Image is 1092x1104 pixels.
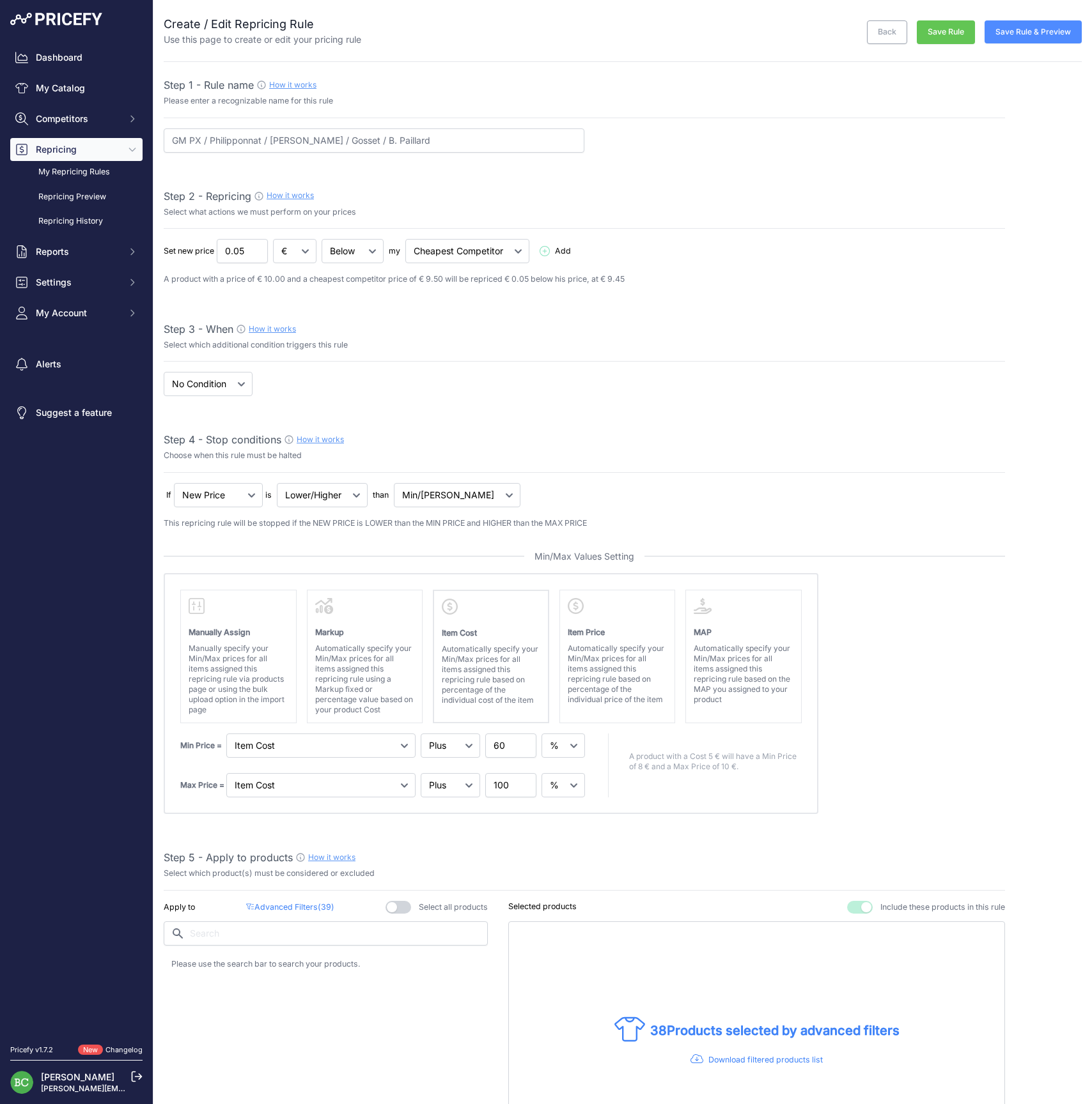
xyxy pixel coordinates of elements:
[105,1045,143,1054] a: Changelog
[78,1045,103,1055] span: New
[10,77,143,100] a: My Catalog
[164,901,195,914] p: Apply to
[217,239,268,263] input: 1
[10,271,143,294] button: Settings
[308,852,355,862] a: How it works
[315,627,344,637] strong: Markup
[164,95,1005,107] p: Please enter a recognizable name for this rule
[164,190,251,203] span: Step 2 - Repricing
[164,128,584,153] input: 1% Below my cheapest competitor
[318,902,334,912] span: ( )
[10,107,143,130] button: Competitors
[164,245,214,257] p: Set new price
[650,1023,667,1038] span: 38
[568,627,605,637] strong: Item Price
[265,489,272,502] p: is
[36,245,120,258] span: Reports
[373,489,389,502] p: than
[164,450,1005,462] p: Choose when this rule must be halted
[164,868,375,880] p: Select which product(s) must be considered or excluded
[10,210,143,233] a: Repricing History
[164,273,1005,286] p: A product with a price of € 10.00 and a cheapest competitor price of € 9.50 will be repriced € 0....
[867,20,907,44] a: Back
[419,901,488,914] span: Select all products
[10,46,143,1029] nav: Sidebar
[36,143,120,156] span: Repricing
[164,206,1005,218] p: Select what actions we must perform on your prices
[508,901,577,913] p: Selected products
[917,20,975,44] button: Save Rule
[10,401,143,424] a: Suggest a feature
[708,1054,823,1066] p: Download filtered products list
[189,627,250,637] strong: Manually Assign
[10,353,143,376] a: Alerts
[246,901,334,914] p: Advanced Filters
[10,1045,53,1055] div: Pricefy v1.7.2
[10,161,143,183] a: My Repricing Rules
[297,434,344,444] a: How it works
[524,550,644,563] span: Min/Max Values Setting
[36,276,120,289] span: Settings
[166,489,171,502] p: If
[189,643,288,715] p: Manually specify your Min/Max prices for all items assigned this repricing rule via products page...
[10,186,143,208] a: Repricing Preview
[389,245,400,257] p: my
[41,1084,301,1093] a: [PERSON_NAME][EMAIL_ADDRESS][DOMAIN_NAME][PERSON_NAME]
[315,643,415,715] p: Automatically specify your Min/Max prices for all items assigned this repricing rule using a Mark...
[36,307,120,319] span: My Account
[164,921,488,946] input: Search
[164,79,254,91] span: Step 1 - Rule name
[10,13,102,26] img: Pricefy Logo
[180,740,222,750] strong: Min Price =
[249,324,296,333] a: How it works
[694,627,712,637] strong: MAP
[164,433,281,446] span: Step 4 - Stop conditions
[164,33,361,46] p: Use this page to create or edit your pricing rule
[650,1022,900,1039] p: Products selected by advanced filters
[880,901,1005,914] span: Include these products in this rule
[10,138,143,161] button: Repricing
[180,780,224,790] strong: Max Price =
[164,851,293,864] span: Step 5 - Apply to products
[442,644,540,705] p: Automatically specify your Min/Max prices for all items assigned this repricing rule based on per...
[164,517,1005,530] p: This repricing rule will be stopped if the NEW PRICE is LOWER than the MIN PRICE and HIGHER than ...
[10,240,143,263] button: Reports
[269,80,316,89] a: How it works
[36,112,120,125] span: Competitors
[267,190,314,200] a: How it works
[41,1071,114,1082] a: [PERSON_NAME]
[164,339,1005,351] p: Select which additional condition triggers this rule
[629,751,802,772] p: A product with a Cost 5 € will have a Min Price of 8 € and a Max Price of 10 €.
[164,15,361,33] h2: Create / Edit Repricing Rule
[555,245,571,257] span: Add
[10,46,143,69] a: Dashboard
[321,902,331,912] span: 39
[568,643,667,705] p: Automatically specify your Min/Max prices for all items assigned this repricing rule based on per...
[171,958,480,970] p: Please use the search bar to search your products.
[442,628,477,638] strong: Item Cost
[694,643,793,705] p: Automatically specify your Min/Max prices for all items assigned this repricing rule based on the...
[985,20,1082,43] button: Save Rule & Preview
[164,323,233,335] span: Step 3 - When
[485,773,536,797] input: 1
[485,733,536,758] input: 1
[10,302,143,325] button: My Account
